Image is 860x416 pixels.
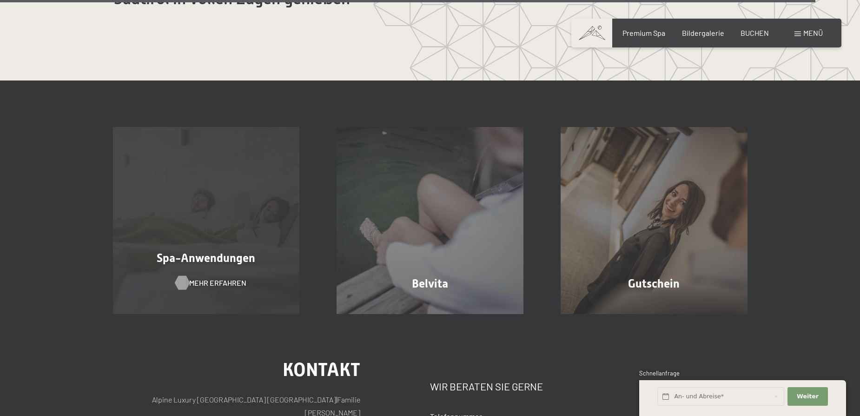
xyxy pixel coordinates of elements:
a: Bildergalerie [682,28,724,37]
span: Mehr erfahren [189,278,246,288]
span: Spa-Anwendungen [157,251,255,265]
a: BUCHEN [741,28,769,37]
span: Kontakt [283,359,360,381]
span: Wir beraten Sie gerne [430,380,543,392]
span: Weiter [797,392,819,401]
a: Ein Wellness-Urlaub in Südtirol – 7.700 m² Spa, 10 Saunen Belvita [318,127,542,314]
span: Schnellanfrage [639,369,680,377]
span: Gutschein [628,277,680,290]
span: Menü [803,28,823,37]
a: Premium Spa [622,28,665,37]
button: Weiter [787,387,827,406]
a: Ein Wellness-Urlaub in Südtirol – 7.700 m² Spa, 10 Saunen Gutschein [542,127,766,314]
span: Belvita [412,277,448,290]
span: | [336,395,337,404]
a: Ein Wellness-Urlaub in Südtirol – 7.700 m² Spa, 10 Saunen Spa-Anwendungen Mehr erfahren [94,127,318,314]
